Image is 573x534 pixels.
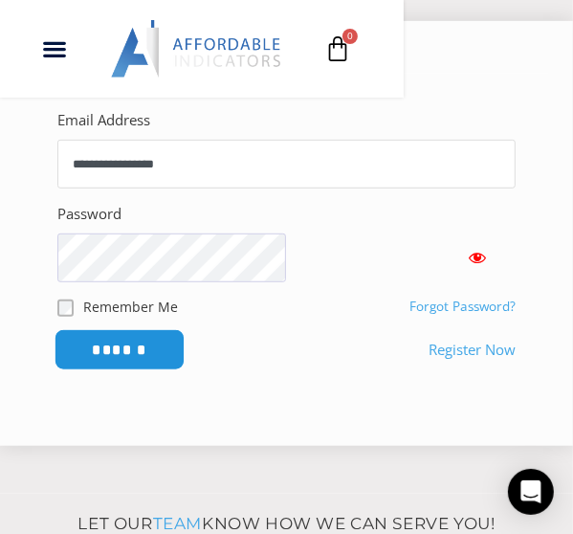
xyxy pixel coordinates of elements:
label: Password [57,201,121,228]
a: 0 [296,21,380,77]
a: Register Now [429,337,516,364]
label: Remember Me [83,297,178,317]
button: Show password [439,234,516,282]
label: Email Address [57,107,150,134]
a: Forgot Password? [409,298,516,315]
a: team [153,514,202,533]
img: LogoAI | Affordable Indicators – NinjaTrader [111,20,283,78]
div: Open Intercom Messenger [508,469,554,515]
span: 0 [342,29,358,44]
div: Menu Toggle [38,31,71,68]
